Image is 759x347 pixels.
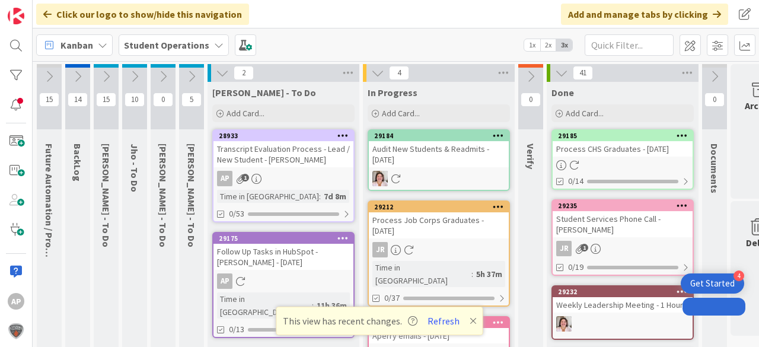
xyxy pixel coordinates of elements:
div: 28933 [213,130,353,141]
span: BackLog [72,144,84,182]
div: AP [213,171,353,186]
span: 0 [704,93,725,107]
img: avatar [8,323,24,339]
div: 29235 [553,200,693,211]
div: 29232 [553,286,693,297]
div: JR [369,242,509,257]
span: 2 [234,66,254,80]
div: 28933Transcript Evaluation Process - Lead / New Student - [PERSON_NAME] [213,130,353,167]
div: 7d 8m [321,190,349,203]
span: 0 [153,93,173,107]
div: 29185Process CHS Graduates - [DATE] [553,130,693,157]
div: 29185 [558,132,693,140]
span: Emilie - To Do [100,144,112,247]
div: AP [213,273,353,289]
div: Process CHS Graduates - [DATE] [553,141,693,157]
span: Amanda - To Do [212,87,316,98]
img: EW [556,316,572,332]
span: 0/19 [568,261,583,273]
span: 41 [573,66,593,80]
span: Add Card... [227,108,264,119]
span: 5 [181,93,202,107]
div: Process Job Corps Graduates - [DATE] [369,212,509,238]
div: 4 [734,270,744,281]
span: 15 [96,93,116,107]
span: : [319,190,321,203]
span: 0/53 [229,208,244,220]
span: This view has recent changes. [283,314,417,328]
div: 29184 [369,130,509,141]
span: 2x [540,39,556,51]
div: Add and manage tabs by clicking [561,4,728,25]
button: Refresh [423,313,464,329]
div: EW [553,316,693,332]
div: Student Services Phone Call - [PERSON_NAME] [553,211,693,237]
input: Quick Filter... [585,34,674,56]
span: Jho - To Do [129,144,141,192]
span: 0/13 [229,323,244,336]
div: Time in [GEOGRAPHIC_DATA] [217,190,319,203]
span: Eric - To Do [186,144,197,247]
span: 4 [389,66,409,80]
div: 29232 [558,288,693,296]
div: 5h 37m [473,268,505,281]
div: 29232Weekly Leadership Meeting - 1 Hour [553,286,693,313]
span: Future Automation / Process Building [43,144,55,305]
div: 29212 [374,203,509,211]
div: 29184 [374,132,509,140]
span: Done [551,87,574,98]
span: 0 [521,93,541,107]
div: Get Started [690,278,735,289]
span: In Progress [368,87,417,98]
div: 11h 36m [314,299,350,312]
span: 1 [581,244,588,252]
div: 28933 [219,132,353,140]
span: 14 [68,93,88,107]
span: 15 [39,93,59,107]
span: Verify [525,144,537,169]
img: Visit kanbanzone.com [8,8,24,24]
div: 29212Process Job Corps Graduates - [DATE] [369,202,509,238]
div: 29235 [558,202,693,210]
div: Aperry emails - [DATE] [369,328,509,343]
div: AP [217,273,232,289]
div: AP [217,171,232,186]
div: Time in [GEOGRAPHIC_DATA] [372,261,471,287]
span: Zaida - To Do [157,144,169,247]
span: Kanban [60,38,93,52]
div: Open Get Started checklist, remaining modules: 4 [681,273,744,294]
img: EW [372,171,388,186]
span: Add Card... [566,108,604,119]
span: Documents [709,144,720,193]
span: 10 [125,93,145,107]
span: : [471,268,473,281]
div: Follow Up Tasks in HubSpot - [PERSON_NAME] - [DATE] [213,244,353,270]
span: 1x [524,39,540,51]
div: Weekly Leadership Meeting - 1 Hour [553,297,693,313]
span: 0/14 [568,175,583,187]
span: Add Card... [382,108,420,119]
div: 29175 [219,234,353,243]
span: 3x [556,39,572,51]
span: : [312,299,314,312]
div: 29235Student Services Phone Call - [PERSON_NAME] [553,200,693,237]
div: 29184Audit New Students & Readmits - [DATE] [369,130,509,167]
div: Audit New Students & Readmits - [DATE] [369,141,509,167]
div: JR [553,241,693,256]
span: 0/37 [384,292,400,304]
div: Transcript Evaluation Process - Lead / New Student - [PERSON_NAME] [213,141,353,167]
b: Student Operations [124,39,209,51]
span: 1 [241,174,249,182]
div: 29212 [369,202,509,212]
div: 29185 [553,130,693,141]
div: Click our logo to show/hide this navigation [36,4,249,25]
div: 29175 [213,233,353,244]
div: 29175Follow Up Tasks in HubSpot - [PERSON_NAME] - [DATE] [213,233,353,270]
div: AP [8,293,24,310]
div: JR [556,241,572,256]
div: EW [369,171,509,186]
div: Time in [GEOGRAPHIC_DATA] [217,292,312,319]
div: JR [372,242,388,257]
